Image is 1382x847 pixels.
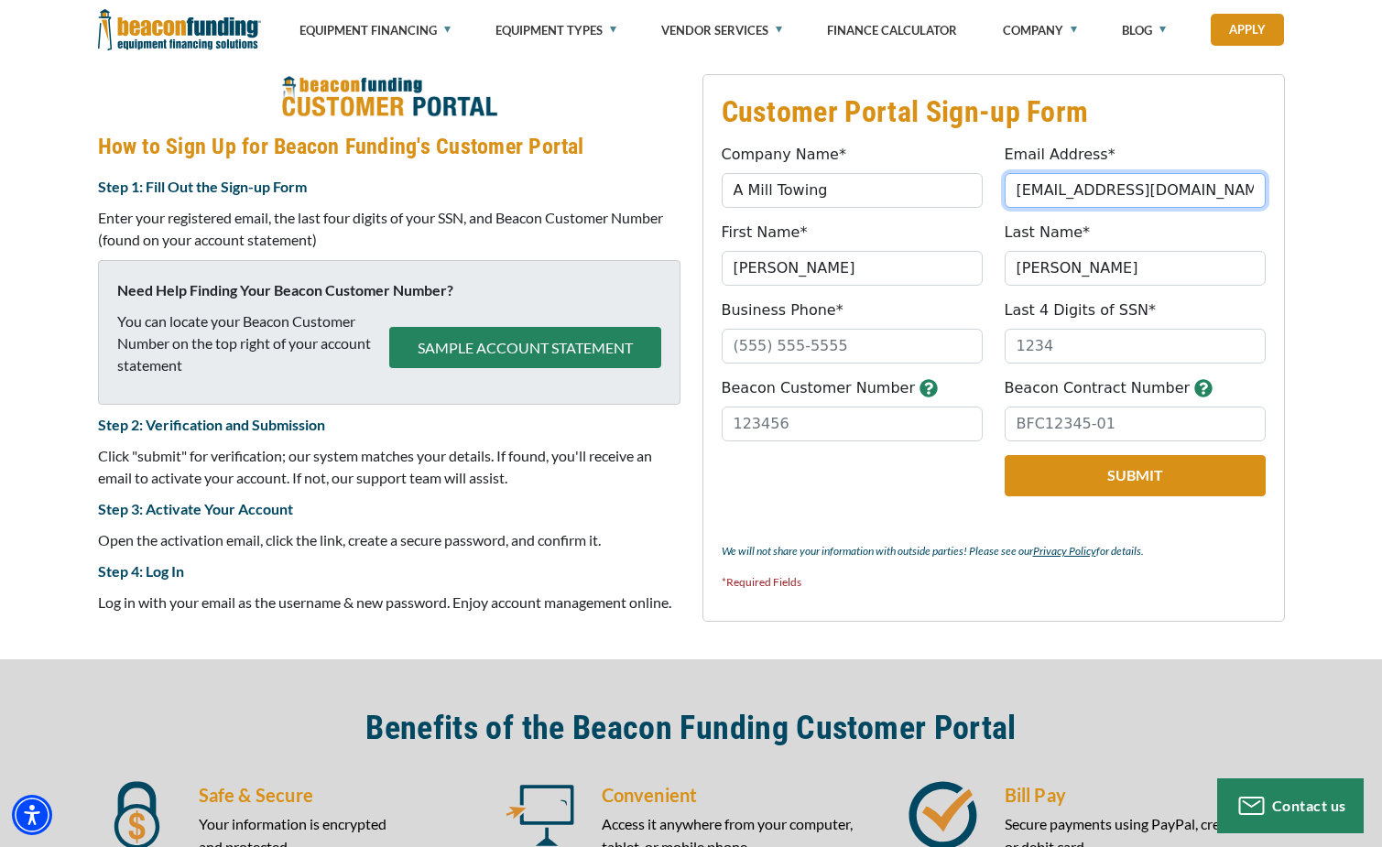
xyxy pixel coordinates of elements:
button: Contact us [1217,778,1364,833]
label: Last Name* [1005,222,1091,244]
h5: Bill Pay [1005,781,1285,809]
p: Enter your registered email, the last four digits of your SSN, and Beacon Customer Number (found ... [98,207,680,251]
button: button [920,377,938,399]
h5: Safe & Secure [199,781,479,809]
strong: Step 4: Log In [98,562,184,580]
img: How to Sign Up for Beacon Funding's Customer Portal [281,74,497,122]
h5: Convenient [602,781,882,809]
input: Beacon Funding [722,173,983,208]
h3: Customer Portal Sign-up Form [722,93,1266,130]
strong: Step 3: Activate Your Account [98,500,293,517]
span: Contact us [1272,797,1346,814]
iframe: reCAPTCHA [722,455,944,512]
div: Accessibility Menu [12,795,52,835]
p: Log in with your email as the username & new password. Enjoy account management online. [98,592,680,614]
strong: Need Help Finding Your Beacon Customer Number? [117,281,453,299]
button: button [1194,377,1213,399]
label: Last 4 Digits of SSN* [1005,299,1157,321]
p: *Required Fields [722,571,1266,593]
label: Business Phone* [722,299,843,321]
label: Company Name* [722,144,846,166]
input: 123456 [722,407,983,441]
input: jdoe@gmail.com [1005,173,1266,208]
p: Click "submit" for verification; our system matches your details. If found, you'll receive an ema... [98,445,680,489]
input: (555) 555-5555 [722,329,983,364]
label: Beacon Customer Number [722,377,916,399]
label: First Name* [722,222,808,244]
label: Email Address* [1005,144,1115,166]
a: Apply [1211,14,1284,46]
h4: How to Sign Up for Beacon Funding's Customer Portal [98,131,680,162]
p: You can locate your Beacon Customer Number on the top right of your account statement [117,310,389,376]
p: Open the activation email, click the link, create a secure password, and confirm it. [98,529,680,551]
input: BFC12345-01 [1005,407,1266,441]
input: Doe [1005,251,1266,286]
input: 1234 [1005,329,1266,364]
strong: Step 2: Verification and Submission [98,416,325,433]
p: We will not share your information with outside parties! Please see our for details. [722,540,1266,562]
a: Privacy Policy [1033,544,1096,558]
button: SAMPLE ACCOUNT STATEMENT [389,327,661,368]
strong: Step 1: Fill Out the Sign-up Form [98,178,307,195]
input: John [722,251,983,286]
label: Beacon Contract Number [1005,377,1191,399]
h2: Benefits of the Beacon Funding Customer Portal [98,707,1285,749]
button: Submit [1005,455,1266,496]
